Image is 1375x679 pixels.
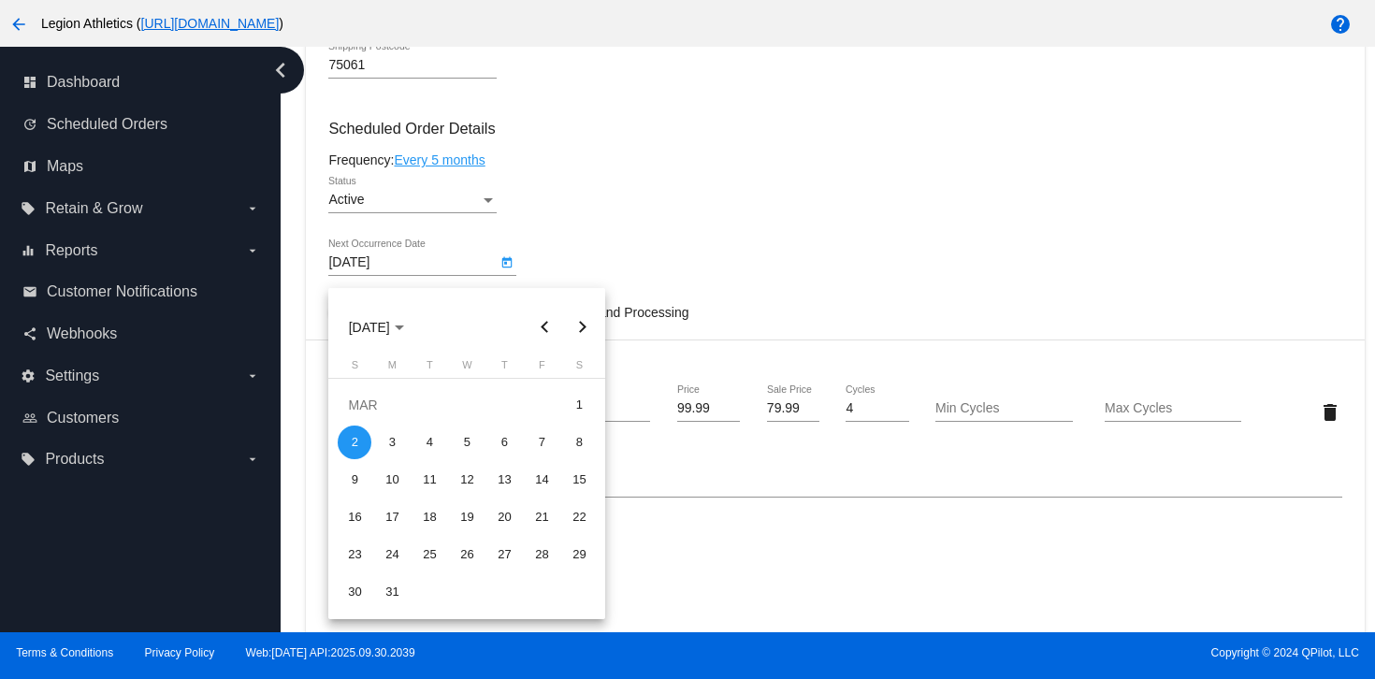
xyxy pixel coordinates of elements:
td: March 29, 2025 [560,536,598,573]
td: March 12, 2025 [448,461,485,498]
button: Previous month [526,309,563,346]
div: 13 [487,463,521,497]
button: Choose month and year [334,309,419,346]
div: 6 [487,426,521,459]
div: 27 [487,538,521,571]
div: 4 [412,426,446,459]
td: March 5, 2025 [448,424,485,461]
div: 20 [487,500,521,534]
td: March 26, 2025 [448,536,485,573]
th: Wednesday [448,359,485,378]
th: Friday [523,359,560,378]
td: March 22, 2025 [560,498,598,536]
td: March 21, 2025 [523,498,560,536]
div: 18 [412,500,446,534]
div: 8 [562,426,596,459]
div: 23 [338,538,371,571]
td: March 11, 2025 [411,461,448,498]
th: Tuesday [411,359,448,378]
div: 10 [375,463,409,497]
td: March 18, 2025 [411,498,448,536]
td: March 24, 2025 [373,536,411,573]
td: March 16, 2025 [336,498,373,536]
div: 19 [450,500,484,534]
div: 9 [338,463,371,497]
td: March 23, 2025 [336,536,373,573]
div: 11 [412,463,446,497]
td: March 14, 2025 [523,461,560,498]
div: 3 [375,426,409,459]
div: 16 [338,500,371,534]
button: Next month [563,309,601,346]
div: 21 [525,500,558,534]
div: 12 [450,463,484,497]
div: 22 [562,500,596,534]
td: March 19, 2025 [448,498,485,536]
td: March 2, 2025 [336,424,373,461]
td: March 3, 2025 [373,424,411,461]
div: 31 [375,575,409,609]
div: 30 [338,575,371,609]
div: 24 [375,538,409,571]
td: March 10, 2025 [373,461,411,498]
td: March 13, 2025 [485,461,523,498]
div: 2 [338,426,371,459]
td: March 6, 2025 [485,424,523,461]
td: March 4, 2025 [411,424,448,461]
td: March 27, 2025 [485,536,523,573]
th: Sunday [336,359,373,378]
div: 28 [525,538,558,571]
th: Saturday [560,359,598,378]
td: March 30, 2025 [336,573,373,611]
td: MAR [336,386,560,424]
span: [DATE] [349,320,404,335]
td: March 15, 2025 [560,461,598,498]
td: March 8, 2025 [560,424,598,461]
td: March 9, 2025 [336,461,373,498]
div: 1 [562,388,596,422]
div: 29 [562,538,596,571]
div: 15 [562,463,596,497]
div: 14 [525,463,558,497]
td: March 31, 2025 [373,573,411,611]
td: March 25, 2025 [411,536,448,573]
div: 25 [412,538,446,571]
div: 26 [450,538,484,571]
td: March 7, 2025 [523,424,560,461]
div: 7 [525,426,558,459]
td: March 28, 2025 [523,536,560,573]
td: March 20, 2025 [485,498,523,536]
td: March 17, 2025 [373,498,411,536]
td: March 1, 2025 [560,386,598,424]
th: Monday [373,359,411,378]
div: 5 [450,426,484,459]
div: 17 [375,500,409,534]
th: Thursday [485,359,523,378]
